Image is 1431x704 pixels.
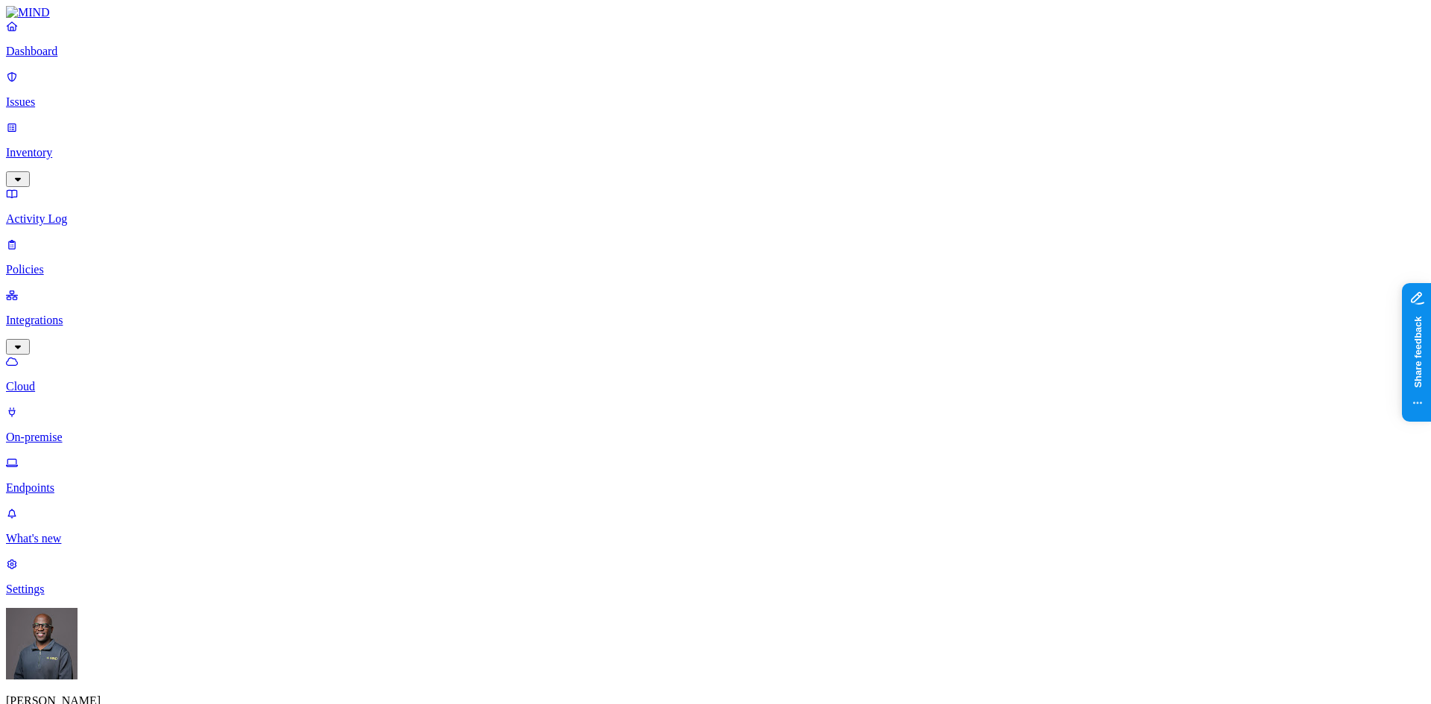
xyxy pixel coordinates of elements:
[6,405,1425,444] a: On-premise
[6,6,50,19] img: MIND
[6,557,1425,596] a: Settings
[6,380,1425,393] p: Cloud
[6,238,1425,276] a: Policies
[6,212,1425,226] p: Activity Log
[6,6,1425,19] a: MIND
[6,583,1425,596] p: Settings
[6,532,1425,545] p: What's new
[6,95,1425,109] p: Issues
[6,355,1425,393] a: Cloud
[6,187,1425,226] a: Activity Log
[6,314,1425,327] p: Integrations
[6,121,1425,185] a: Inventory
[6,288,1425,352] a: Integrations
[6,45,1425,58] p: Dashboard
[6,70,1425,109] a: Issues
[6,146,1425,159] p: Inventory
[6,19,1425,58] a: Dashboard
[6,263,1425,276] p: Policies
[6,481,1425,495] p: Endpoints
[6,608,78,679] img: Gregory Thomas
[6,456,1425,495] a: Endpoints
[6,431,1425,444] p: On-premise
[6,507,1425,545] a: What's new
